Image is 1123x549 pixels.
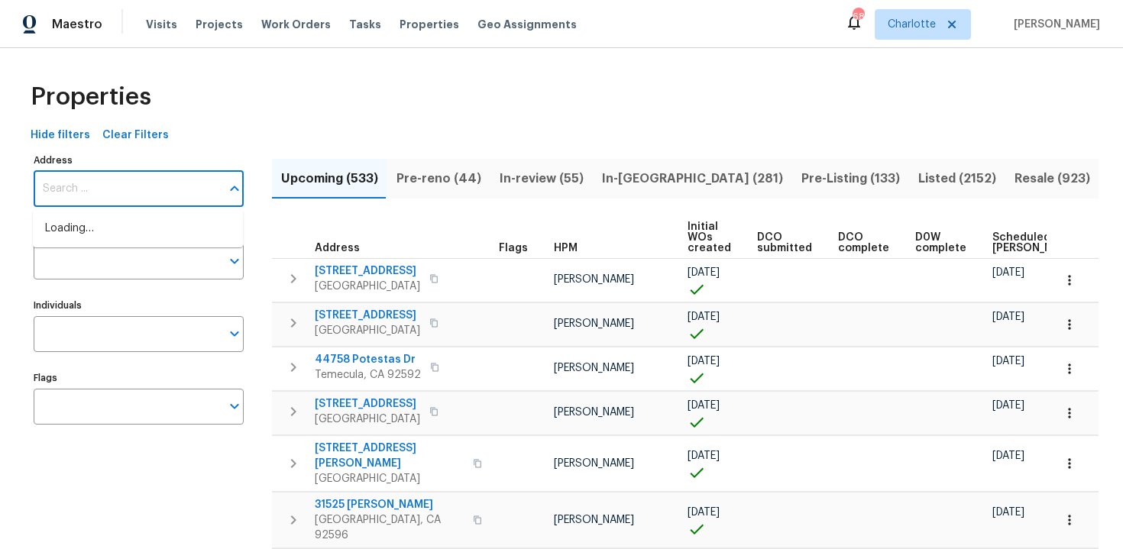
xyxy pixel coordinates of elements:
span: Upcoming (533) [281,168,378,189]
span: Charlotte [888,17,936,32]
span: Properties [400,17,459,32]
span: [DATE] [992,451,1024,461]
button: Open [224,396,245,417]
span: Pre-Listing (133) [801,168,900,189]
span: [DATE] [992,356,1024,367]
span: [DATE] [992,400,1024,411]
span: Flags [499,243,528,254]
button: Open [224,323,245,344]
span: Scheduled [PERSON_NAME] [992,232,1079,254]
span: [STREET_ADDRESS] [315,396,420,412]
span: [PERSON_NAME] [554,515,634,525]
span: [DATE] [688,267,720,278]
span: Pre-reno (44) [396,168,481,189]
span: Tasks [349,19,381,30]
span: [DATE] [992,507,1024,518]
div: Loading… [33,210,243,247]
span: HPM [554,243,578,254]
span: 31525 [PERSON_NAME] [315,497,464,512]
span: [DATE] [688,451,720,461]
span: [STREET_ADDRESS] [315,308,420,323]
span: [PERSON_NAME] [1008,17,1100,32]
span: Work Orders [261,17,331,32]
span: [STREET_ADDRESS][PERSON_NAME] [315,441,464,471]
span: Maestro [52,17,102,32]
button: Open [224,250,245,272]
button: Clear Filters [96,121,175,150]
span: [PERSON_NAME] [554,274,634,285]
span: Temecula, CA 92592 [315,367,421,383]
span: Properties [31,89,151,105]
span: [PERSON_NAME] [554,363,634,373]
span: Projects [196,17,243,32]
span: [DATE] [992,312,1024,322]
label: Flags [34,373,244,383]
span: Initial WOs created [688,221,731,254]
span: [GEOGRAPHIC_DATA] [315,412,420,427]
span: [DATE] [688,400,720,411]
button: Close [224,178,245,199]
span: [DATE] [688,356,720,367]
span: In-[GEOGRAPHIC_DATA] (281) [602,168,783,189]
span: [PERSON_NAME] [554,458,634,469]
span: [GEOGRAPHIC_DATA] [315,471,464,486]
label: Address [34,156,244,165]
span: [PERSON_NAME] [554,318,634,329]
span: Visits [146,17,177,32]
span: [DATE] [992,267,1024,278]
span: DCO submitted [757,232,812,254]
span: Address [315,243,360,254]
span: Hide filters [31,126,90,145]
div: 68 [853,9,863,24]
span: [GEOGRAPHIC_DATA] [315,279,420,294]
span: Clear Filters [102,126,169,145]
span: [STREET_ADDRESS] [315,263,420,279]
span: [GEOGRAPHIC_DATA], CA 92596 [315,512,464,543]
span: Resale (923) [1015,168,1090,189]
span: In-review (55) [500,168,584,189]
span: [DATE] [688,507,720,518]
span: [GEOGRAPHIC_DATA] [315,323,420,338]
button: Hide filters [24,121,96,150]
span: [DATE] [688,312,720,322]
span: D0W complete [915,232,966,254]
input: Search ... [34,171,221,207]
span: Geo Assignments [477,17,577,32]
span: Listed (2152) [918,168,996,189]
span: DCO complete [838,232,889,254]
span: 44758 Potestas Dr [315,352,421,367]
label: Individuals [34,301,244,310]
span: [PERSON_NAME] [554,407,634,418]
